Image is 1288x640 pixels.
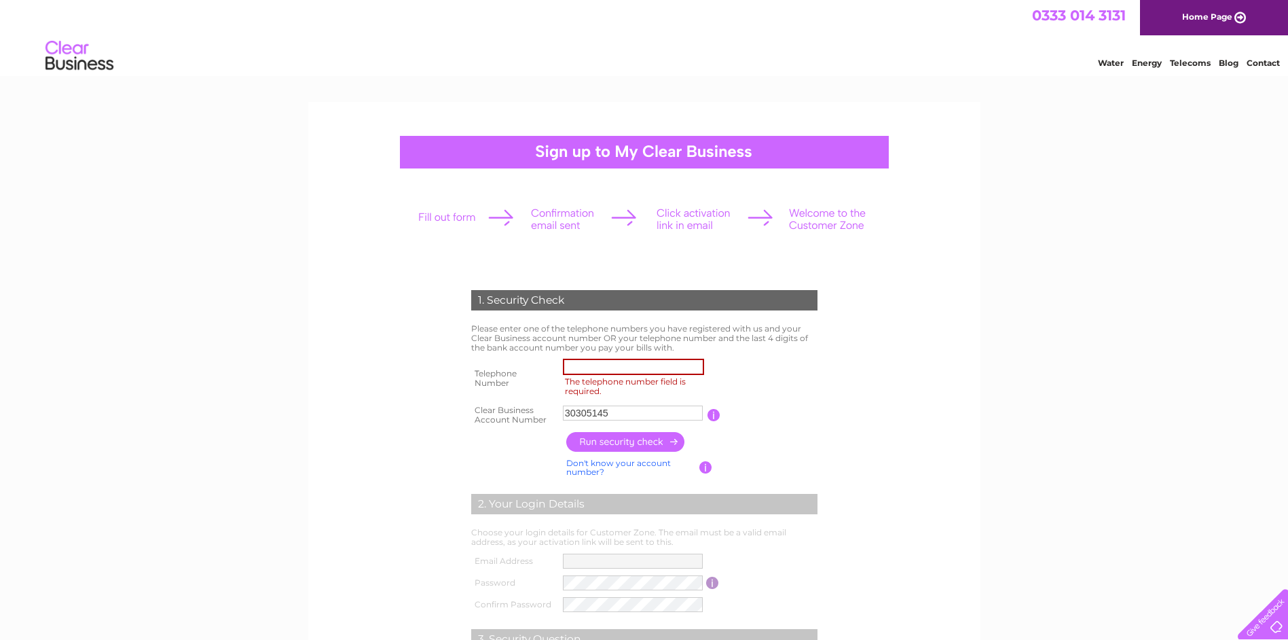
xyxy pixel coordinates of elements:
[1132,58,1162,68] a: Energy
[1098,58,1124,68] a: Water
[471,290,817,310] div: 1. Security Check
[468,594,560,616] th: Confirm Password
[468,321,821,355] td: Please enter one of the telephone numbers you have registered with us and your Clear Business acc...
[706,577,719,589] input: Information
[1170,58,1211,68] a: Telecoms
[1219,58,1238,68] a: Blog
[707,409,720,421] input: Information
[699,461,712,474] input: Information
[468,550,560,572] th: Email Address
[471,494,817,514] div: 2. Your Login Details
[566,458,671,478] a: Don't know your account number?
[563,375,708,398] label: The telephone number field is required.
[468,572,560,594] th: Password
[45,35,114,77] img: logo.png
[468,355,559,402] th: Telephone Number
[1032,7,1126,24] a: 0333 014 3131
[324,7,965,66] div: Clear Business is a trading name of Verastar Limited (registered in [GEOGRAPHIC_DATA] No. 3667643...
[468,525,821,550] td: Choose your login details for Customer Zone. The email must be a valid email address, as your act...
[1247,58,1280,68] a: Contact
[468,402,559,429] th: Clear Business Account Number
